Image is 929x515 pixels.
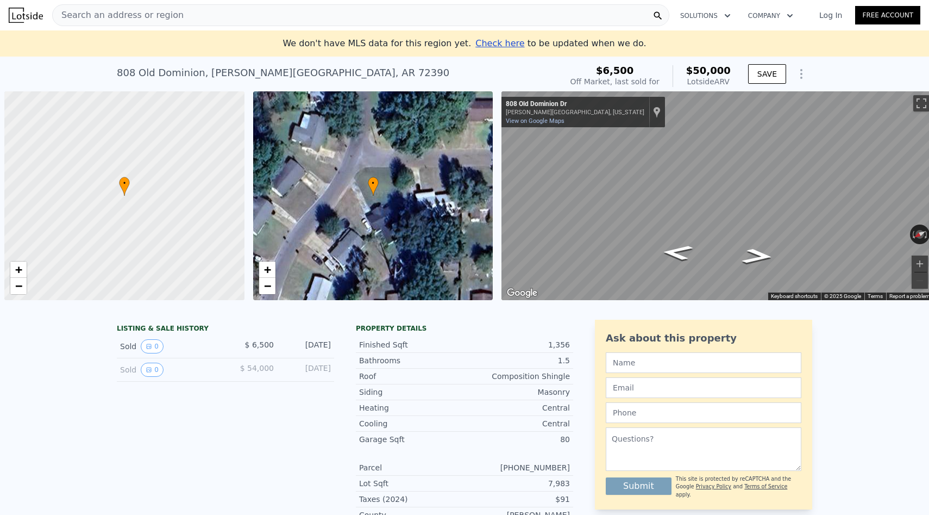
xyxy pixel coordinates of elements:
a: Privacy Policy [696,483,731,489]
div: 80 [464,434,570,445]
span: • [119,178,130,188]
div: 808 Old Dominion Dr [506,100,644,109]
div: Bathrooms [359,355,464,366]
span: Check here [475,38,524,48]
button: Zoom out [912,272,928,289]
div: Heating [359,402,464,413]
div: Composition Shingle [464,371,570,382]
div: Sold [120,339,217,353]
div: Central [464,418,570,429]
a: Zoom out [259,278,275,294]
div: to be updated when we do. [475,37,646,50]
div: Cooling [359,418,464,429]
input: Phone [606,402,801,423]
div: [DATE] [283,363,331,377]
div: Central [464,402,570,413]
div: 1,356 [464,339,570,350]
img: Lotside [9,8,43,23]
button: View historical data [141,339,164,353]
span: $ 54,000 [240,364,274,373]
div: Masonry [464,387,570,398]
input: Email [606,377,801,398]
button: SAVE [748,64,786,84]
div: [PERSON_NAME][GEOGRAPHIC_DATA], [US_STATE] [506,109,644,116]
button: View historical data [141,363,164,377]
div: Property details [356,324,573,333]
div: Lot Sqft [359,478,464,489]
span: $6,500 [596,65,633,76]
div: Off Market, last sold for [570,76,660,87]
div: 808 Old Dominion , [PERSON_NAME][GEOGRAPHIC_DATA] , AR 72390 [117,65,449,80]
div: Siding [359,387,464,398]
span: + [15,263,22,276]
div: Finished Sqft [359,339,464,350]
button: Keyboard shortcuts [771,293,818,300]
input: Name [606,352,801,373]
a: Terms (opens in new tab) [868,293,883,299]
a: Zoom in [10,262,27,278]
span: − [15,279,22,293]
div: Garage Sqft [359,434,464,445]
span: $50,000 [686,65,731,76]
div: This site is protected by reCAPTCHA and the Google and apply. [676,475,801,499]
div: Taxes (2024) [359,494,464,505]
a: Terms of Service [744,483,787,489]
div: $91 [464,494,570,505]
button: Submit [606,477,671,495]
span: Search an address or region [53,9,184,22]
div: Lotside ARV [686,76,731,87]
a: Zoom in [259,262,275,278]
button: Solutions [671,6,739,26]
div: [PHONE_NUMBER] [464,462,570,473]
span: $ 6,500 [245,340,274,349]
a: Open this area in Google Maps (opens a new window) [504,286,540,300]
div: • [119,177,130,196]
div: 7,983 [464,478,570,489]
div: Roof [359,371,464,382]
button: Show Options [790,63,812,85]
a: View on Google Maps [506,117,564,125]
span: • [368,178,379,188]
div: 1.5 [464,355,570,366]
button: Rotate counterclockwise [910,225,916,244]
div: • [368,177,379,196]
img: Google [504,286,540,300]
div: LISTING & SALE HISTORY [117,324,334,335]
div: Ask about this property [606,331,801,346]
a: Show location on map [653,106,661,118]
a: Log In [806,10,855,21]
path: Go Northeast, Old Dominion Dr [648,241,706,264]
path: Go Southwest, Old Dominion Dr [729,245,787,268]
div: Sold [120,363,217,377]
div: [DATE] [283,339,331,353]
div: Parcel [359,462,464,473]
span: © 2025 Google [824,293,861,299]
a: Zoom out [10,278,27,294]
button: Company [739,6,802,26]
div: We don't have MLS data for this region yet. [283,37,646,50]
span: − [263,279,271,293]
span: + [263,263,271,276]
a: Free Account [855,6,920,24]
button: Zoom in [912,256,928,272]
